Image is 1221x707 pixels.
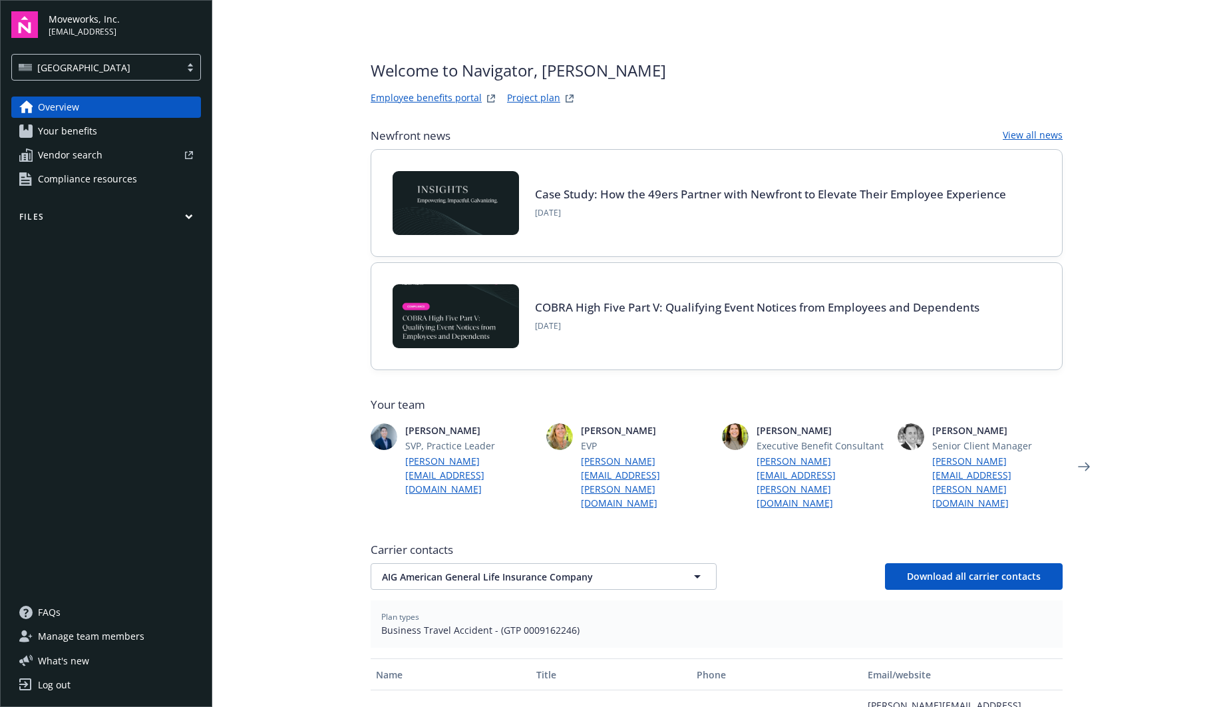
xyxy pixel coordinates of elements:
a: Next [1073,456,1095,477]
a: [PERSON_NAME][EMAIL_ADDRESS][DOMAIN_NAME] [405,454,536,496]
a: Overview [11,97,201,118]
button: Phone [691,658,862,690]
span: What ' s new [38,654,89,668]
div: Log out [38,674,71,696]
button: Download all carrier contacts [885,563,1063,590]
a: Your benefits [11,120,201,142]
a: Manage team members [11,626,201,647]
a: [PERSON_NAME][EMAIL_ADDRESS][PERSON_NAME][DOMAIN_NAME] [757,454,887,510]
span: EVP [581,439,711,453]
span: Carrier contacts [371,542,1063,558]
span: Welcome to Navigator , [PERSON_NAME] [371,59,666,83]
span: [PERSON_NAME] [932,423,1063,437]
span: [DATE] [535,207,1006,219]
span: [EMAIL_ADDRESS] [49,26,120,38]
div: Name [376,668,526,682]
button: What's new [11,654,110,668]
span: [GEOGRAPHIC_DATA] [37,61,130,75]
span: FAQs [38,602,61,623]
span: AIG American General Life Insurance Company [382,570,659,584]
a: Vendor search [11,144,201,166]
img: photo [898,423,924,450]
img: BLOG-Card Image - Compliance - COBRA High Five Pt 5 - 09-11-25.jpg [393,284,519,348]
span: Plan types [381,611,1052,623]
img: navigator-logo.svg [11,11,38,38]
a: FAQs [11,602,201,623]
button: Email/website [862,658,1063,690]
span: Overview [38,97,79,118]
div: Email/website [868,668,1057,682]
a: COBRA High Five Part V: Qualifying Event Notices from Employees and Dependents [535,300,979,315]
span: Compliance resources [38,168,137,190]
a: striveWebsite [483,91,499,107]
button: Name [371,658,531,690]
span: SVP, Practice Leader [405,439,536,453]
span: Download all carrier contacts [907,570,1041,583]
img: photo [546,423,573,450]
a: Project plan [507,91,560,107]
button: Title [531,658,691,690]
span: [PERSON_NAME] [581,423,711,437]
span: Moveworks, Inc. [49,12,120,26]
span: Manage team members [38,626,144,647]
a: projectPlanWebsite [562,91,578,107]
button: AIG American General Life Insurance Company [371,563,717,590]
span: Vendor search [38,144,102,166]
div: Title [536,668,686,682]
span: [PERSON_NAME] [757,423,887,437]
span: Your benefits [38,120,97,142]
a: Employee benefits portal [371,91,482,107]
button: Files [11,211,201,228]
a: View all news [1003,128,1063,144]
span: Business Travel Accident - (GTP 0009162246) [381,623,1052,637]
a: Case Study: How the 49ers Partner with Newfront to Elevate Their Employee Experience [535,186,1006,202]
a: [PERSON_NAME][EMAIL_ADDRESS][PERSON_NAME][DOMAIN_NAME] [581,454,711,510]
button: Moveworks, Inc.[EMAIL_ADDRESS] [49,11,201,38]
span: [DATE] [535,320,979,332]
a: [PERSON_NAME][EMAIL_ADDRESS][PERSON_NAME][DOMAIN_NAME] [932,454,1063,510]
span: [PERSON_NAME] [405,423,536,437]
img: Card Image - INSIGHTS copy.png [393,171,519,235]
span: Senior Client Manager [932,439,1063,453]
div: Phone [697,668,856,682]
span: Your team [371,397,1063,413]
img: photo [722,423,749,450]
span: Executive Benefit Consultant [757,439,887,453]
span: [GEOGRAPHIC_DATA] [19,61,174,75]
a: Compliance resources [11,168,201,190]
span: Newfront news [371,128,450,144]
img: photo [371,423,397,450]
